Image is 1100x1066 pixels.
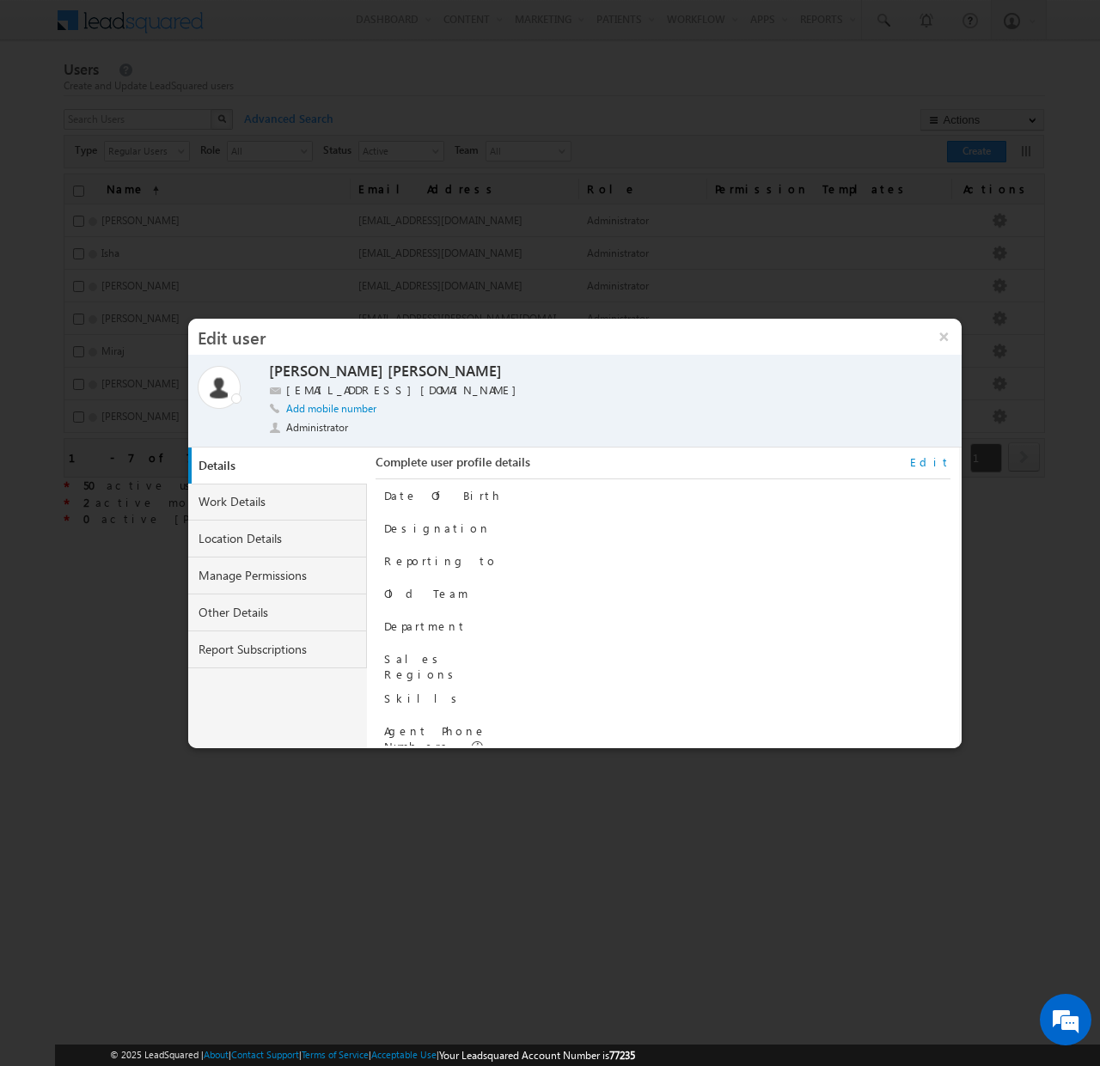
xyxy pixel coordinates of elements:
[926,319,962,355] button: ×
[188,557,367,594] a: Manage Permissions
[234,529,312,552] em: Start Chat
[384,521,491,535] label: Designation
[188,319,926,355] h3: Edit user
[371,1049,437,1060] a: Acceptable Use
[388,362,502,381] label: [PERSON_NAME]
[384,586,468,600] label: Old Team
[188,484,367,521] a: Work Details
[910,454,950,470] a: Edit
[376,454,950,479] div: Complete user profile details
[302,1049,369,1060] a: Terms of Service
[188,521,367,557] a: Location Details
[89,90,289,113] div: Chat with us now
[269,362,383,381] label: [PERSON_NAME]
[384,651,460,681] label: Sales Regions
[22,159,314,515] textarea: Type your message and hit 'Enter'
[282,9,323,50] div: Minimize live chat window
[286,420,350,436] span: Administrator
[384,691,463,705] label: Skills
[384,618,467,633] label: Department
[110,1047,635,1063] span: © 2025 LeadSquared | | | | |
[286,382,525,399] label: [EMAIL_ADDRESS][DOMAIN_NAME]
[29,90,72,113] img: d_60004797649_company_0_60004797649
[384,723,486,753] label: Agent Phone Numbers
[188,631,367,668] a: Report Subscriptions
[286,402,376,415] a: Add mobile number
[231,1049,299,1060] a: Contact Support
[192,448,370,484] a: Details
[188,594,367,631] a: Other Details
[204,1049,229,1060] a: About
[439,1049,635,1062] span: Your Leadsquared Account Number is
[609,1049,635,1062] span: 77235
[384,488,502,503] label: Date Of Birth
[384,553,498,568] label: Reporting to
